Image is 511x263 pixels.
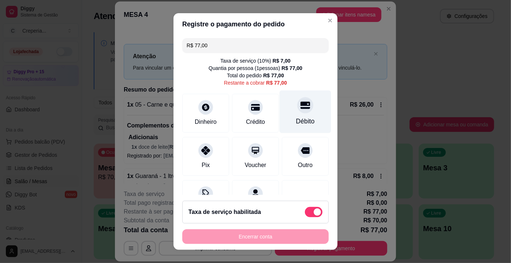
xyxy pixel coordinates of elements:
div: Crédito [246,118,265,126]
button: Close [324,15,336,26]
div: R$ 7,00 [273,57,291,64]
div: Voucher [245,161,266,170]
div: R$ 77,00 [281,64,302,72]
header: Registre o pagamento do pedido [174,13,337,35]
input: Ex.: hambúrguer de cordeiro [187,38,324,53]
div: Pix [202,161,210,170]
div: Total do pedido [227,72,284,79]
div: Restante a cobrar [224,79,287,86]
div: Taxa de serviço ( 10 %) [220,57,291,64]
div: Quantia por pessoa ( 1 pessoas) [209,64,302,72]
div: Débito [296,116,315,126]
h2: Taxa de serviço habilitada [189,208,261,216]
div: Dinheiro [195,118,217,126]
div: Outro [298,161,313,170]
div: R$ 77,00 [266,79,287,86]
div: R$ 77,00 [263,72,284,79]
